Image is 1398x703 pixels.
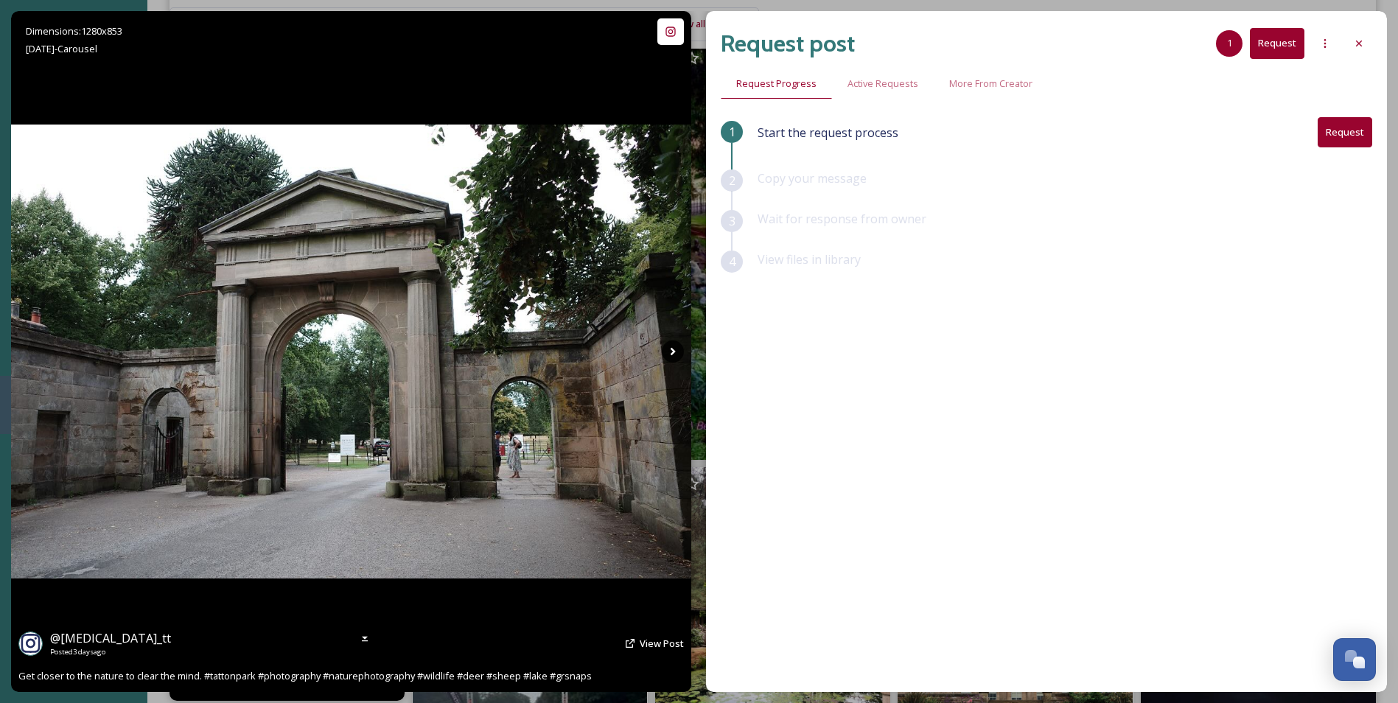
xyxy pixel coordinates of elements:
span: Wait for response from owner [758,211,926,227]
button: Open Chat [1333,638,1376,681]
span: 3 [729,212,735,230]
h2: Request post [721,26,855,61]
span: View Post [640,637,684,650]
img: Get closer to the nature to clear the mind. #tattonpark #photography #naturephotography #wildlife... [11,125,691,578]
span: 1 [729,123,735,141]
span: View files in library [758,251,861,267]
span: Get closer to the nature to clear the mind. #tattonpark #photography #naturephotography #wildlife... [18,669,592,682]
span: 2 [729,172,735,189]
span: Copy your message [758,170,867,186]
span: 1 [1227,36,1232,50]
button: Request [1318,117,1372,147]
span: More From Creator [949,77,1032,91]
span: Active Requests [847,77,918,91]
span: @ [MEDICAL_DATA]_tt [50,630,171,646]
span: 4 [729,253,735,270]
span: [DATE] - Carousel [26,42,97,55]
span: Posted 3 days ago [50,647,171,657]
span: Start the request process [758,124,898,141]
a: @[MEDICAL_DATA]_tt [50,629,171,647]
span: Dimensions: 1280 x 853 [26,24,122,38]
button: Request [1250,28,1304,58]
span: Request Progress [736,77,817,91]
a: View Post [640,637,684,651]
